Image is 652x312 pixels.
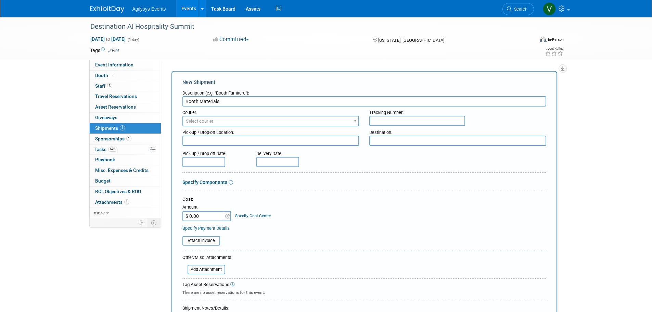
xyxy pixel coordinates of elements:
span: [DATE] [DATE] [90,36,126,42]
div: Delivery Date: [256,148,340,157]
div: Tag Asset Reservations: [182,282,546,288]
span: 67% [108,147,117,152]
img: Format-Inperson.png [540,37,547,42]
span: Misc. Expenses & Credits [95,167,149,173]
div: Destination AI Hospitality Summit [88,21,524,33]
a: Event Information [90,60,161,70]
div: Courier: [182,107,359,116]
a: Staff3 [90,81,161,91]
a: more [90,208,161,218]
div: Description (e.g. "Booth Furniture"): [182,87,546,96]
span: Playbook [95,157,115,162]
td: Personalize Event Tab Strip [135,218,147,227]
span: Select courier [186,118,214,124]
body: Rich Text Area. Press ALT-0 for help. [4,3,354,10]
a: Budget [90,176,161,186]
span: to [105,36,111,42]
span: Travel Reservations [95,93,137,99]
span: Giveaways [95,115,117,120]
div: Shipment Notes/Details: [182,302,541,312]
a: Specify Components [182,179,227,185]
a: Edit [108,48,119,53]
span: 1 [120,125,125,130]
a: Search [502,3,534,15]
button: Committed [211,36,252,43]
a: Travel Reservations [90,91,161,102]
div: Tracking Number: [369,107,546,116]
a: Specify Cost Center [235,213,271,218]
div: There are no asset reservations for this event. [182,288,546,296]
span: Tasks [94,147,117,152]
span: Booth [95,73,116,78]
span: Attachments [95,199,129,205]
span: Search [512,7,527,12]
span: [US_STATE], [GEOGRAPHIC_DATA] [378,38,444,43]
i: Booth reservation complete [111,73,115,77]
a: ROI, Objectives & ROO [90,187,161,197]
span: Staff [95,83,112,89]
a: Sponsorships1 [90,134,161,144]
span: Sponsorships [95,136,131,141]
div: Event Rating [545,47,563,50]
a: Giveaways [90,113,161,123]
a: Shipments1 [90,123,161,134]
div: Destination: [369,126,546,136]
div: Event Format [494,36,564,46]
a: Misc. Expenses & Credits [90,165,161,176]
span: ROI, Objectives & ROO [95,189,141,194]
div: Pick-up / Drop-off Date: [182,148,246,157]
img: ExhibitDay [90,6,124,13]
div: Cost: [182,196,546,203]
a: Playbook [90,155,161,165]
a: Booth [90,71,161,81]
img: Vaitiare Munoz [543,2,556,15]
span: Shipments [95,125,125,131]
a: Attachments1 [90,197,161,208]
div: Pick-up / Drop-off Location: [182,126,359,136]
span: more [94,210,105,215]
div: New Shipment [182,79,546,86]
div: In-Person [548,37,564,42]
td: Toggle Event Tabs [147,218,161,227]
span: 1 [124,199,129,204]
span: Asset Reservations [95,104,136,110]
span: Agilysys Events [132,6,166,12]
a: Asset Reservations [90,102,161,112]
a: Tasks67% [90,145,161,155]
div: Amount [182,204,232,211]
td: Tags [90,47,119,54]
span: 3 [107,83,112,88]
span: (1 day) [127,37,139,42]
div: Other/Misc. Attachments: [182,254,232,262]
a: Specify Payment Details [182,226,230,231]
span: Event Information [95,62,133,67]
span: Budget [95,178,111,184]
span: 1 [126,136,131,141]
